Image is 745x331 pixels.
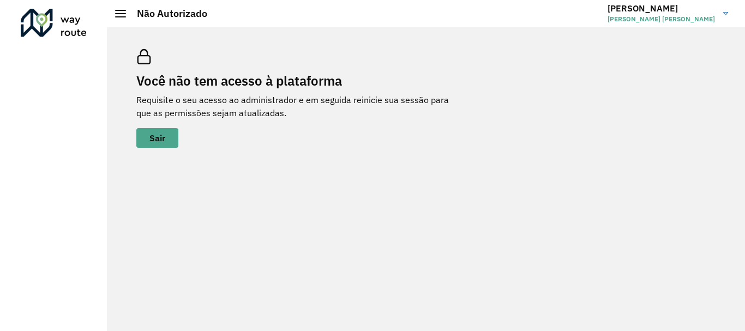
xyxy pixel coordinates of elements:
[149,134,165,142] span: Sair
[136,93,464,119] p: Requisite o seu acesso ao administrador e em seguida reinicie sua sessão para que as permissões s...
[608,14,715,24] span: [PERSON_NAME] [PERSON_NAME]
[136,128,178,148] button: button
[126,8,207,20] h2: Não Autorizado
[136,73,464,89] h2: Você não tem acesso à plataforma
[608,3,715,14] h3: [PERSON_NAME]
